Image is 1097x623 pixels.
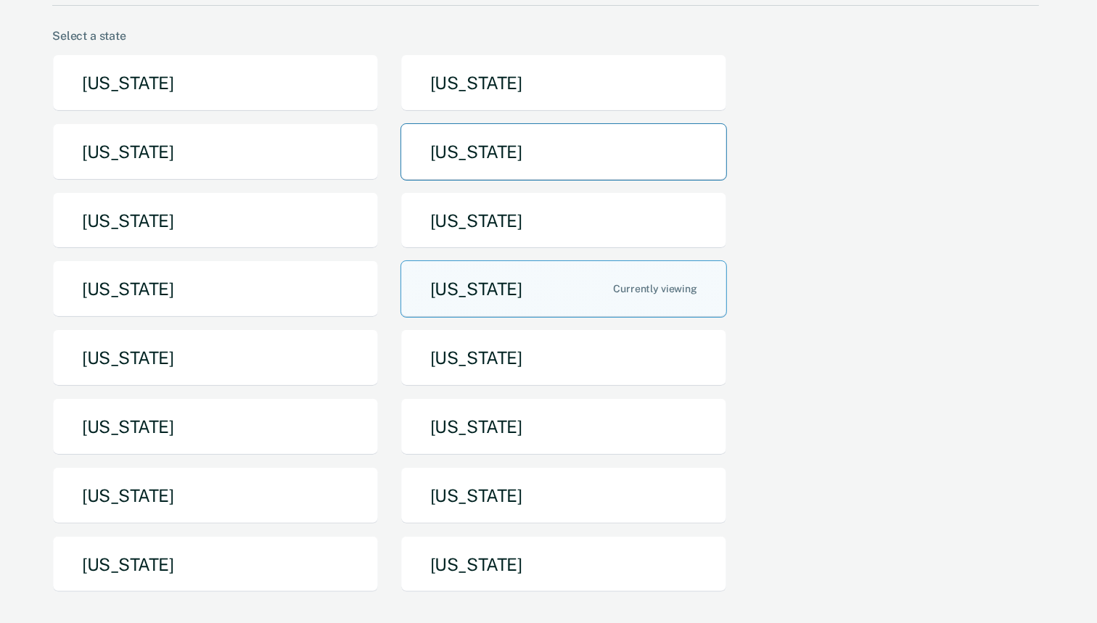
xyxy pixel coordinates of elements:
[52,398,379,455] button: [US_STATE]
[400,192,727,249] button: [US_STATE]
[400,260,727,318] button: [US_STATE]
[52,536,379,593] button: [US_STATE]
[400,467,727,524] button: [US_STATE]
[52,467,379,524] button: [US_STATE]
[400,123,727,181] button: [US_STATE]
[400,329,727,387] button: [US_STATE]
[52,329,379,387] button: [US_STATE]
[52,192,379,249] button: [US_STATE]
[52,54,379,112] button: [US_STATE]
[52,29,1039,43] div: Select a state
[400,398,727,455] button: [US_STATE]
[400,536,727,593] button: [US_STATE]
[52,260,379,318] button: [US_STATE]
[400,54,727,112] button: [US_STATE]
[52,123,379,181] button: [US_STATE]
